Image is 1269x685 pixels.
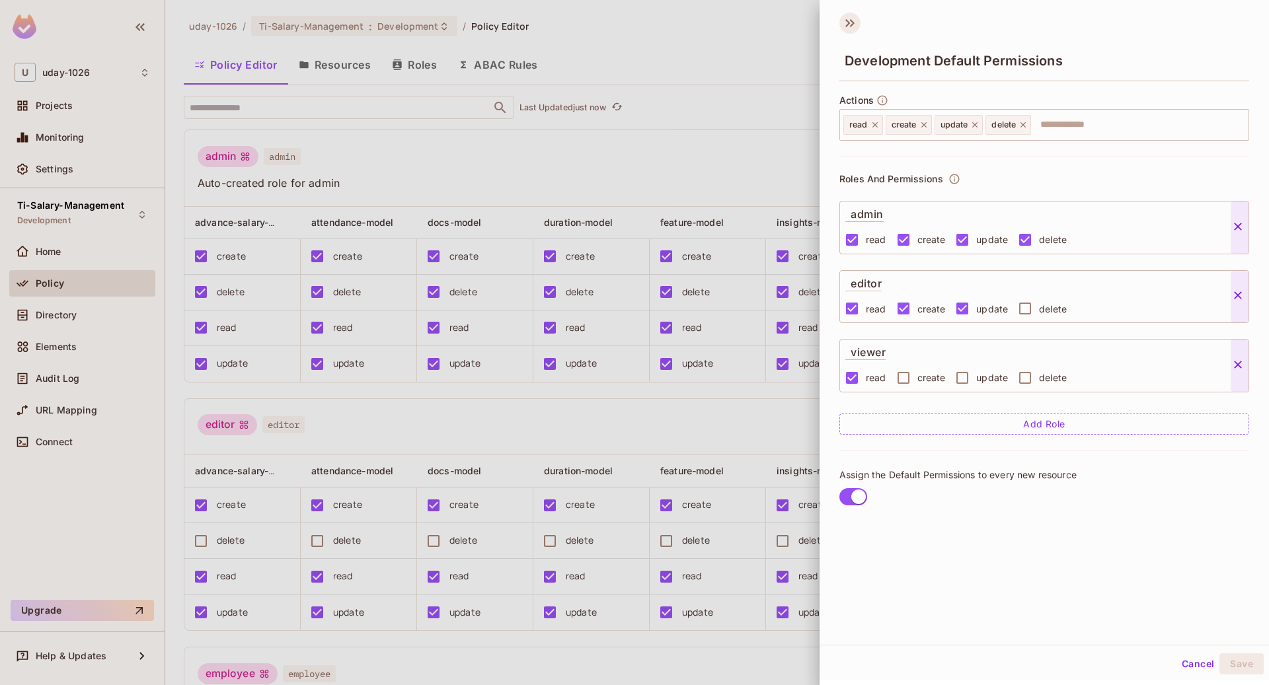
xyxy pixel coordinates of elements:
[845,201,884,222] p: admin
[1039,233,1067,246] span: delete
[866,303,886,315] span: read
[839,469,1077,481] span: Assign the Default Permissions to every new resource
[849,120,868,130] span: read
[845,271,882,291] p: editor
[845,340,886,360] p: viewer
[935,115,983,135] div: update
[1219,653,1264,674] button: Save
[1039,371,1067,384] span: delete
[845,53,1063,69] span: Development Default Permissions
[839,95,874,106] span: Actions
[976,371,1008,384] span: update
[976,233,1008,246] span: update
[866,371,886,384] span: read
[892,120,917,130] span: create
[839,414,1249,435] button: Add Role
[917,303,946,315] span: create
[866,233,886,246] span: read
[1039,303,1067,315] span: delete
[843,115,883,135] div: read
[1176,653,1219,674] button: Cancel
[991,120,1016,130] span: delete
[941,120,968,130] span: update
[985,115,1031,135] div: delete
[917,371,946,384] span: create
[839,174,943,184] p: Roles And Permissions
[917,233,946,246] span: create
[976,303,1008,315] span: update
[886,115,932,135] div: create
